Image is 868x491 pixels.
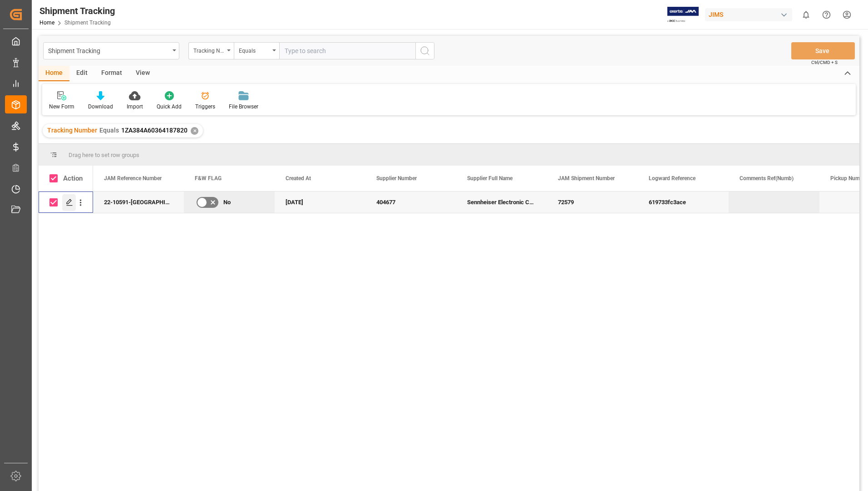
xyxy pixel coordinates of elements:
button: open menu [43,42,179,59]
button: Help Center [816,5,837,25]
span: Ctrl/CMD + S [811,59,838,66]
div: Action [63,174,83,182]
div: Format [94,66,129,81]
div: [DATE] [275,191,365,213]
span: Drag here to set row groups [69,152,139,158]
div: 72579 [547,191,638,213]
button: JIMS [705,6,796,23]
span: No [223,192,231,213]
div: Sennheiser Electronic Corporation - 212 [456,191,547,213]
div: 619733fc3ace [638,191,729,213]
span: Supplier Full Name [467,175,513,182]
span: JAM Shipment Number [558,175,615,182]
div: File Browser [229,103,258,111]
span: Pickup Number [830,175,868,182]
div: ✕ [191,127,198,135]
div: Triggers [195,103,215,111]
button: Save [791,42,855,59]
span: F&W FLAG [195,175,222,182]
div: Quick Add [157,103,182,111]
div: Edit [69,66,94,81]
a: Home [39,20,54,26]
div: Import [127,103,143,111]
span: Comments Ref(Numb) [740,175,794,182]
input: Type to search [279,42,415,59]
div: Shipment Tracking [39,4,115,18]
div: JIMS [705,8,792,21]
div: Shipment Tracking [48,44,169,56]
div: Press SPACE to deselect this row. [39,191,93,213]
button: search button [415,42,434,59]
div: Home [39,66,69,81]
div: 404677 [365,191,456,213]
div: View [129,66,157,81]
span: Supplier Number [376,175,417,182]
span: 1ZA384A60364187820 [121,127,187,134]
span: Equals [99,127,119,134]
button: open menu [188,42,234,59]
div: 22-10591-[GEOGRAPHIC_DATA] [93,191,184,213]
div: New Form [49,103,74,111]
span: JAM Reference Number [104,175,162,182]
img: Exertis%20JAM%20-%20Email%20Logo.jpg_1722504956.jpg [667,7,699,23]
div: Equals [239,44,270,55]
div: Download [88,103,113,111]
span: Logward Reference [649,175,695,182]
button: show 0 new notifications [796,5,816,25]
div: Tracking Number [193,44,224,55]
button: open menu [234,42,279,59]
span: Created At [286,175,311,182]
span: Tracking Number [47,127,97,134]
